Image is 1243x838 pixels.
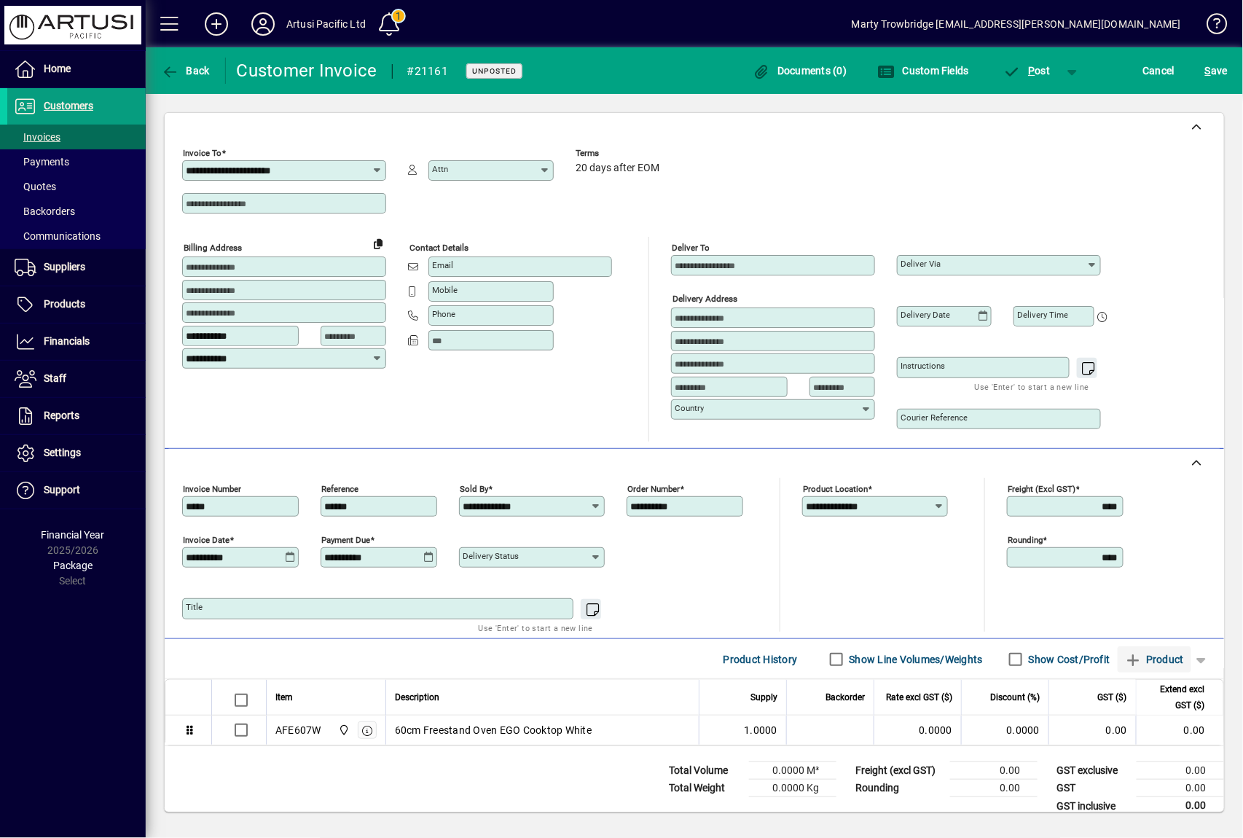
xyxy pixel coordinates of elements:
span: Financial Year [42,529,105,541]
mat-label: Invoice number [183,484,241,494]
button: Product [1118,646,1191,673]
span: ave [1205,59,1228,82]
td: Freight (excl GST) [848,762,950,780]
label: Show Line Volumes/Weights [847,652,983,667]
a: Reports [7,398,146,434]
a: Knowledge Base [1196,3,1225,50]
mat-label: Deliver To [672,243,710,253]
span: Payments [15,156,69,168]
mat-label: Reference [321,484,358,494]
a: Invoices [7,125,146,149]
span: Reports [44,410,79,421]
app-page-header-button: Back [146,58,226,84]
button: Custom Fields [874,58,973,84]
span: Financials [44,335,90,347]
mat-label: Attn [432,164,448,174]
mat-label: Payment due [321,535,370,545]
mat-label: Instructions [901,361,945,371]
mat-label: Invoice date [183,535,230,545]
label: Show Cost/Profit [1026,652,1110,667]
td: Total Weight [662,780,749,797]
td: GST exclusive [1049,762,1137,780]
span: 1.0000 [745,723,778,737]
span: Communications [15,230,101,242]
td: 0.00 [1048,716,1136,745]
span: P [1029,65,1035,77]
mat-label: Delivery status [463,551,519,561]
span: Extend excl GST ($) [1145,681,1205,713]
mat-label: Invoice To [183,148,221,158]
mat-label: Rounding [1008,535,1043,545]
span: Suppliers [44,261,85,273]
td: Rounding [848,780,950,797]
span: Unposted [472,66,517,76]
span: Package [53,560,93,571]
span: ost [1003,65,1051,77]
span: Home [44,63,71,74]
a: Staff [7,361,146,397]
span: Rate excl GST ($) [886,689,952,705]
a: Support [7,472,146,509]
span: Main Warehouse [334,722,351,738]
a: Quotes [7,174,146,199]
mat-label: Order number [627,484,680,494]
td: 0.00 [950,780,1038,797]
span: Back [161,65,210,77]
mat-label: Phone [432,309,455,319]
td: 0.00 [1137,762,1224,780]
span: Settings [44,447,81,458]
td: GST inclusive [1049,797,1137,815]
a: Backorders [7,199,146,224]
span: Quotes [15,181,56,192]
a: Payments [7,149,146,174]
div: 0.0000 [883,723,952,737]
td: 0.00 [950,762,1038,780]
mat-label: Courier Reference [901,412,968,423]
button: Post [996,58,1058,84]
span: S [1205,65,1211,77]
button: Product History [718,646,804,673]
span: Terms [576,149,663,158]
span: Supply [750,689,777,705]
span: Invoices [15,131,60,143]
a: Financials [7,324,146,360]
a: Home [7,51,146,87]
span: Backorder [826,689,865,705]
a: Products [7,286,146,323]
mat-label: Freight (excl GST) [1008,484,1075,494]
div: AFE607W [275,723,321,737]
mat-label: Delivery time [1017,310,1068,320]
button: Documents (0) [749,58,851,84]
td: 0.0000 M³ [749,762,836,780]
span: Staff [44,372,66,384]
button: Cancel [1140,58,1179,84]
mat-label: Email [432,260,453,270]
mat-label: Title [186,602,203,612]
a: Settings [7,435,146,471]
td: 0.0000 Kg [749,780,836,797]
span: Custom Fields [877,65,969,77]
span: Discount (%) [990,689,1040,705]
mat-label: Country [675,403,704,413]
span: Customers [44,100,93,111]
div: Marty Trowbridge [EMAIL_ADDRESS][PERSON_NAME][DOMAIN_NAME] [852,12,1181,36]
span: Description [395,689,439,705]
button: Profile [240,11,286,37]
mat-hint: Use 'Enter' to start a new line [479,619,593,636]
span: Products [44,298,85,310]
span: Backorders [15,205,75,217]
span: Item [275,689,293,705]
button: Save [1201,58,1231,84]
mat-label: Mobile [432,285,458,295]
mat-label: Delivery date [901,310,950,320]
span: GST ($) [1098,689,1127,705]
button: Back [157,58,213,84]
mat-label: Sold by [460,484,488,494]
mat-hint: Use 'Enter' to start a new line [975,378,1089,395]
a: Communications [7,224,146,248]
span: Cancel [1143,59,1175,82]
span: Documents (0) [753,65,847,77]
td: Total Volume [662,762,749,780]
span: 60cm Freestand Oven EGO Cooktop White [395,723,592,737]
td: 0.0000 [961,716,1048,745]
